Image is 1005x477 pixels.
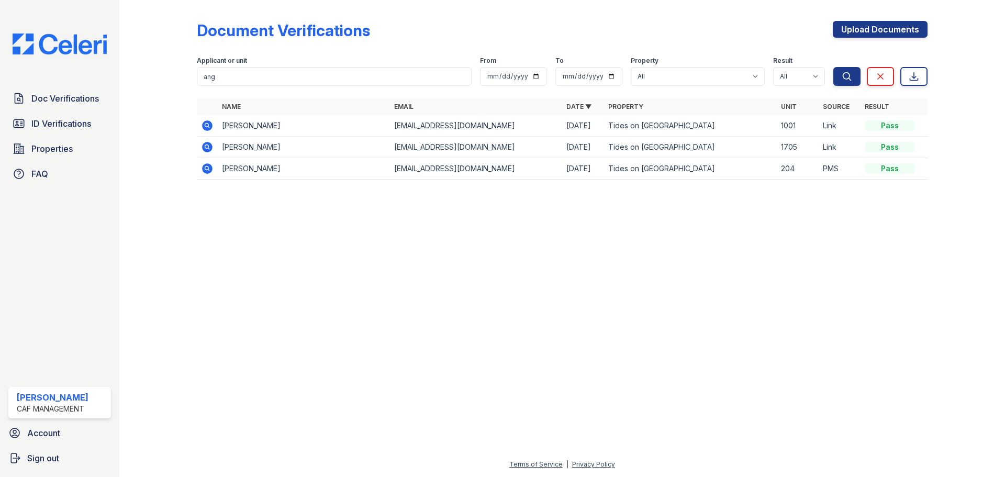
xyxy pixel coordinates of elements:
[555,57,564,65] label: To
[608,103,643,110] a: Property
[823,103,850,110] a: Source
[31,92,99,105] span: Doc Verifications
[218,115,390,137] td: [PERSON_NAME]
[480,57,496,65] label: From
[8,88,111,109] a: Doc Verifications
[604,115,776,137] td: Tides on [GEOGRAPHIC_DATA]
[777,158,819,180] td: 204
[773,57,792,65] label: Result
[604,137,776,158] td: Tides on [GEOGRAPHIC_DATA]
[4,423,115,443] a: Account
[8,163,111,184] a: FAQ
[566,460,568,468] div: |
[777,137,819,158] td: 1705
[819,158,861,180] td: PMS
[819,115,861,137] td: Link
[218,158,390,180] td: [PERSON_NAME]
[777,115,819,137] td: 1001
[4,448,115,469] a: Sign out
[865,142,915,152] div: Pass
[218,137,390,158] td: [PERSON_NAME]
[27,452,59,464] span: Sign out
[865,103,889,110] a: Result
[509,460,563,468] a: Terms of Service
[781,103,797,110] a: Unit
[390,115,562,137] td: [EMAIL_ADDRESS][DOMAIN_NAME]
[566,103,591,110] a: Date ▼
[222,103,241,110] a: Name
[390,137,562,158] td: [EMAIL_ADDRESS][DOMAIN_NAME]
[17,391,88,404] div: [PERSON_NAME]
[27,427,60,439] span: Account
[833,21,928,38] a: Upload Documents
[17,404,88,414] div: CAF Management
[604,158,776,180] td: Tides on [GEOGRAPHIC_DATA]
[390,158,562,180] td: [EMAIL_ADDRESS][DOMAIN_NAME]
[197,57,247,65] label: Applicant or unit
[4,34,115,54] img: CE_Logo_Blue-a8612792a0a2168367f1c8372b55b34899dd931a85d93a1a3d3e32e68fde9ad4.png
[631,57,658,65] label: Property
[562,158,604,180] td: [DATE]
[197,67,472,86] input: Search by name, email, or unit number
[562,115,604,137] td: [DATE]
[31,117,91,130] span: ID Verifications
[394,103,414,110] a: Email
[865,120,915,131] div: Pass
[31,142,73,155] span: Properties
[197,21,370,40] div: Document Verifications
[31,168,48,180] span: FAQ
[562,137,604,158] td: [DATE]
[819,137,861,158] td: Link
[865,163,915,174] div: Pass
[572,460,615,468] a: Privacy Policy
[8,113,111,134] a: ID Verifications
[8,138,111,159] a: Properties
